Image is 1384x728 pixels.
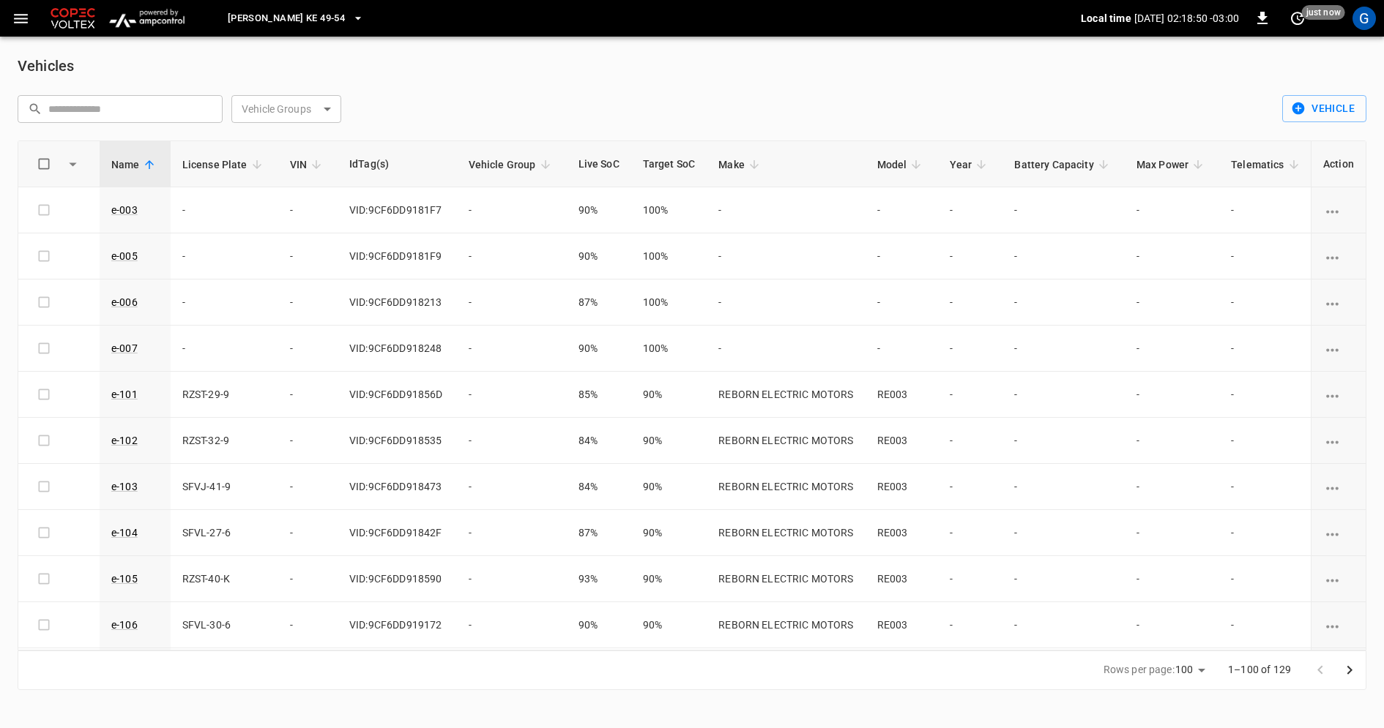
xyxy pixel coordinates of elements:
[877,156,926,173] span: Model
[938,372,1003,418] td: -
[938,187,1003,233] td: -
[171,510,278,556] td: SFVL-27-6
[950,156,992,173] span: Year
[938,326,1003,372] td: -
[707,279,865,326] td: -
[171,279,278,326] td: -
[631,648,707,694] td: 90%
[1002,556,1124,602] td: -
[1323,525,1354,540] div: vehicle options
[111,156,159,173] span: Name
[1125,648,1219,694] td: -
[1125,187,1219,233] td: -
[1002,648,1124,694] td: -
[278,418,338,464] td: -
[1219,556,1315,602] td: -
[1125,510,1219,556] td: -
[171,187,278,233] td: -
[938,464,1003,510] td: -
[171,464,278,510] td: SFVJ-41-9
[1125,464,1219,510] td: -
[457,418,567,464] td: -
[707,464,865,510] td: REBORN ELECTRIC MOTORS
[278,372,338,418] td: -
[707,510,865,556] td: REBORN ELECTRIC MOTORS
[1081,11,1131,26] p: Local time
[457,510,567,556] td: -
[567,233,631,279] td: 90%
[1002,326,1124,372] td: -
[349,342,442,354] span: VID:9CF6DD918248
[349,389,442,400] span: VID:9CF6DD91856D
[1323,341,1354,356] div: vehicle options
[111,527,138,539] a: e-104
[707,326,865,372] td: -
[1002,187,1124,233] td: -
[171,326,278,372] td: -
[938,418,1003,464] td: -
[111,619,138,631] a: e-106
[938,602,1003,648] td: -
[469,156,555,173] span: Vehicle Group
[1134,11,1239,26] p: [DATE] 02:18:50 -03:00
[1175,659,1210,680] div: 100
[1002,510,1124,556] td: -
[1323,295,1354,309] div: vehicle options
[1219,326,1315,372] td: -
[1286,7,1309,30] button: set refresh interval
[1282,95,1366,122] button: Vehicle
[111,204,138,216] a: e-003
[938,510,1003,556] td: -
[1219,648,1315,694] td: -
[278,187,338,233] td: -
[349,204,442,216] span: VID:9CF6DD9181F7
[457,187,567,233] td: -
[1323,479,1354,494] div: vehicle options
[111,435,138,446] a: e-102
[1219,418,1315,464] td: -
[457,326,567,372] td: -
[457,602,567,648] td: -
[631,372,707,418] td: 90%
[457,372,567,418] td: -
[111,296,138,308] a: e-006
[1104,662,1175,677] p: Rows per page:
[631,279,707,326] td: 100%
[631,464,707,510] td: 90%
[1219,602,1315,648] td: -
[1231,156,1303,173] span: Telematics
[567,510,631,556] td: 87%
[567,418,631,464] td: 84%
[222,4,370,33] button: [PERSON_NAME] KE 49-54
[1219,510,1315,556] td: -
[938,648,1003,694] td: -
[567,556,631,602] td: 93%
[707,602,865,648] td: REBORN ELECTRIC MOTORS
[1323,387,1354,402] div: vehicle options
[111,250,138,262] a: e-005
[866,602,938,648] td: RE003
[1323,618,1354,632] div: vehicle options
[349,619,442,631] span: VID:9CF6DD919172
[567,464,631,510] td: 84%
[457,279,567,326] td: -
[349,527,442,539] span: VID:9CF6DD91842F
[938,279,1003,326] td: -
[349,573,442,585] span: VID:9CF6DD918590
[631,187,707,233] td: 100%
[631,556,707,602] td: 90%
[338,141,457,187] th: IdTag(s)
[1125,602,1219,648] td: -
[866,326,938,372] td: -
[278,464,338,510] td: -
[707,418,865,464] td: REBORN ELECTRIC MOTORS
[171,418,278,464] td: RZST-32-9
[228,10,345,27] span: [PERSON_NAME] KE 49-54
[1335,656,1364,685] button: Go to next page
[1219,233,1315,279] td: -
[1125,372,1219,418] td: -
[111,481,138,492] a: e-103
[567,602,631,648] td: 90%
[1219,464,1315,510] td: -
[1219,187,1315,233] td: -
